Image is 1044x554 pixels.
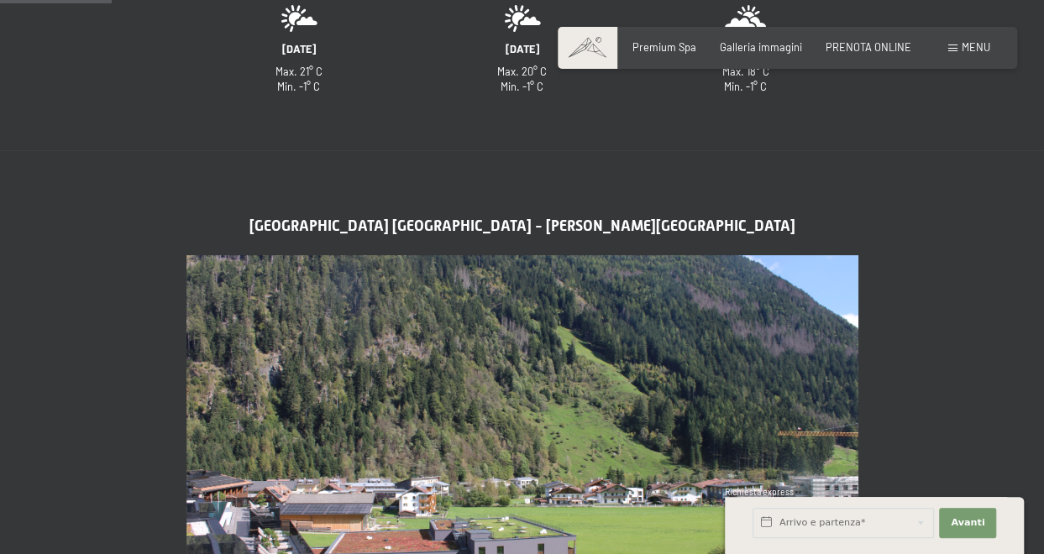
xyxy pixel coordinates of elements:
[275,65,323,78] span: Max. 21° C
[632,40,696,54] a: Premium Spa
[962,40,990,54] span: Menu
[722,65,769,78] span: Max. 18° C
[720,40,802,54] a: Galleria immagini
[951,516,984,530] span: Avanti
[277,80,320,93] span: Min. -1° C
[501,80,543,93] span: Min. -1° C
[506,42,539,55] span: [DATE]
[725,487,794,497] span: Richiesta express
[249,217,795,234] span: [GEOGRAPHIC_DATA] [GEOGRAPHIC_DATA] - [PERSON_NAME][GEOGRAPHIC_DATA]
[724,80,767,93] span: Min. -1° C
[939,508,996,538] button: Avanti
[826,40,911,54] a: PRENOTA ONLINE
[497,65,547,78] span: Max. 20° C
[282,42,316,55] span: [DATE]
